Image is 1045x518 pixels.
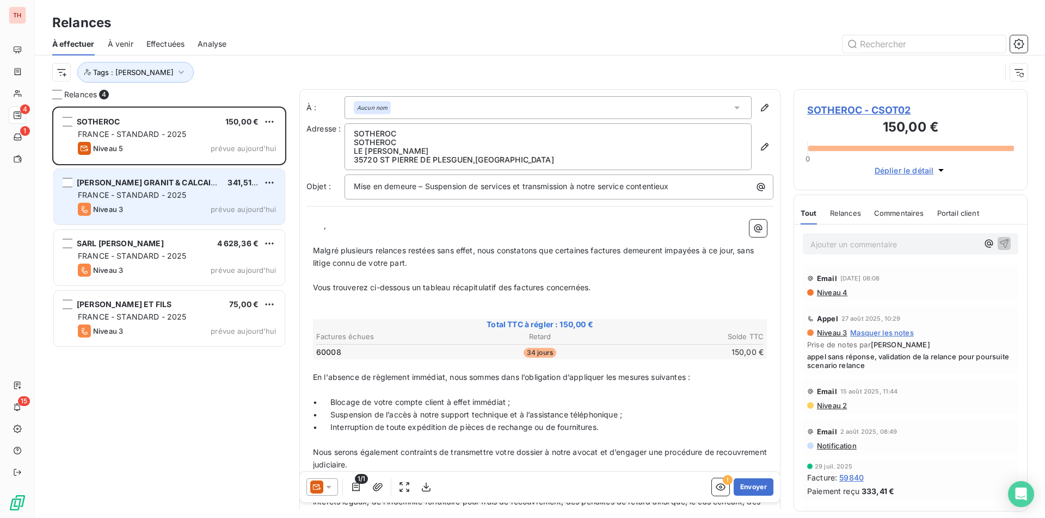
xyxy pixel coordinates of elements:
[807,103,1014,117] span: SOTHEROC - CSOT02
[465,331,614,342] th: Retard
[93,68,174,77] span: Tags : [PERSON_NAME]
[313,283,591,292] span: Vous trouverez ci-dessous un tableau récapitulatif des factures concernées.
[20,126,30,136] span: 1
[77,62,194,83] button: Tags : [PERSON_NAME]
[354,182,669,191] span: Mise en demeure – Suspension de services et transmission à notre service contentieux
[830,209,861,217] span: Relances
[306,102,345,113] label: À :
[108,39,133,49] span: À venir
[18,396,30,406] span: 15
[807,340,1014,349] span: Prise de notes par
[93,327,123,335] span: Niveau 3
[93,144,123,153] span: Niveau 5
[146,39,185,49] span: Effectuées
[316,331,464,342] th: Factures échues
[841,315,901,322] span: 27 août 2025, 10:29
[52,39,95,49] span: À effectuer
[817,387,837,396] span: Email
[316,347,341,358] span: 60008
[313,246,756,267] span: Malgré plusieurs relances restées sans effet, nous constatons que certaines factures demeurent im...
[198,39,226,49] span: Analyse
[229,299,259,309] span: 75,00 €
[817,314,838,323] span: Appel
[850,328,914,337] span: Masquer les notes
[313,372,690,382] span: En l'absence de règlement immédiat, nous sommes dans l’obligation d’appliquer les mesures suivant...
[211,327,276,335] span: prévue aujourd’hui
[840,428,898,435] span: 2 août 2025, 08:49
[78,312,187,321] span: FRANCE - STANDARD - 2025
[228,178,259,187] span: 341,51 €
[77,178,221,187] span: [PERSON_NAME] GRANIT & CALCAIRE
[807,117,1014,139] h3: 150,00 €
[78,190,187,199] span: FRANCE - STANDARD - 2025
[817,274,837,283] span: Email
[801,209,817,217] span: Tout
[211,266,276,274] span: prévue aujourd’hui
[306,124,341,133] span: Adresse :
[357,104,388,111] em: Aucun nom
[806,154,810,163] span: 0
[734,478,773,496] button: Envoyer
[225,117,259,126] span: 150,00 €
[211,205,276,214] span: prévue aujourd’hui
[20,104,30,114] span: 4
[78,129,187,139] span: FRANCE - STANDARD - 2025
[816,328,847,337] span: Niveau 3
[77,299,171,309] span: [PERSON_NAME] ET FILS
[93,266,123,274] span: Niveau 3
[874,209,924,217] span: Commentaires
[937,209,979,217] span: Portail client
[862,485,894,497] span: 333,41 €
[315,319,765,330] span: Total TTC à régler : 150,00 €
[77,239,164,248] span: SARL [PERSON_NAME]
[306,182,331,191] span: Objet :
[52,13,111,33] h3: Relances
[9,494,26,511] img: Logo LeanPay
[816,288,847,297] span: Niveau 4
[354,129,742,138] p: SOTHEROC
[616,346,764,358] td: 150,00 €
[354,155,742,164] p: 35720 ST PIERRE DE PLESGUEN , [GEOGRAPHIC_DATA]
[816,401,847,410] span: Niveau 2
[815,463,852,470] span: 29 juil. 2025
[816,441,857,450] span: Notification
[9,7,26,24] div: TH
[840,275,880,282] span: [DATE] 08:08
[1008,481,1034,507] div: Open Intercom Messenger
[840,388,898,395] span: 15 août 2025, 11:44
[313,447,769,469] span: Nous serons également contraints de transmettre votre dossier à notre avocat et d’engager une pro...
[871,164,950,177] button: Déplier le détail
[354,147,742,155] p: LE [PERSON_NAME]
[313,422,599,432] span: • Interruption de toute expédition de pièces de rechange ou de fournitures.
[807,485,859,497] span: Paiement reçu
[616,331,764,342] th: Solde TTC
[807,352,1014,370] span: appel sans réponse, validation de la relance pour poursuite scenario relance
[64,89,97,100] span: Relances
[77,117,120,126] span: SOTHEROC
[354,138,742,147] p: SOTHEROC
[217,239,259,248] span: 4 628,36 €
[843,35,1006,53] input: Rechercher
[211,144,276,153] span: prévue aujourd’hui
[313,410,622,419] span: • Suspension de l’accès à notre support technique et à l’assistance téléphonique ;
[313,397,510,407] span: • Blocage de votre compte client à effet immédiat ;
[871,340,930,349] span: [PERSON_NAME]
[93,205,123,214] span: Niveau 3
[839,472,864,483] span: 59840
[524,348,556,358] span: 34 jours
[99,90,109,99] span: 4
[875,165,934,176] span: Déplier le détail
[78,251,187,260] span: FRANCE - STANDARD - 2025
[52,107,286,518] div: grid
[817,427,837,436] span: Email
[807,472,837,483] span: Facture :
[324,221,326,230] span: ,
[355,474,368,484] span: 1/1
